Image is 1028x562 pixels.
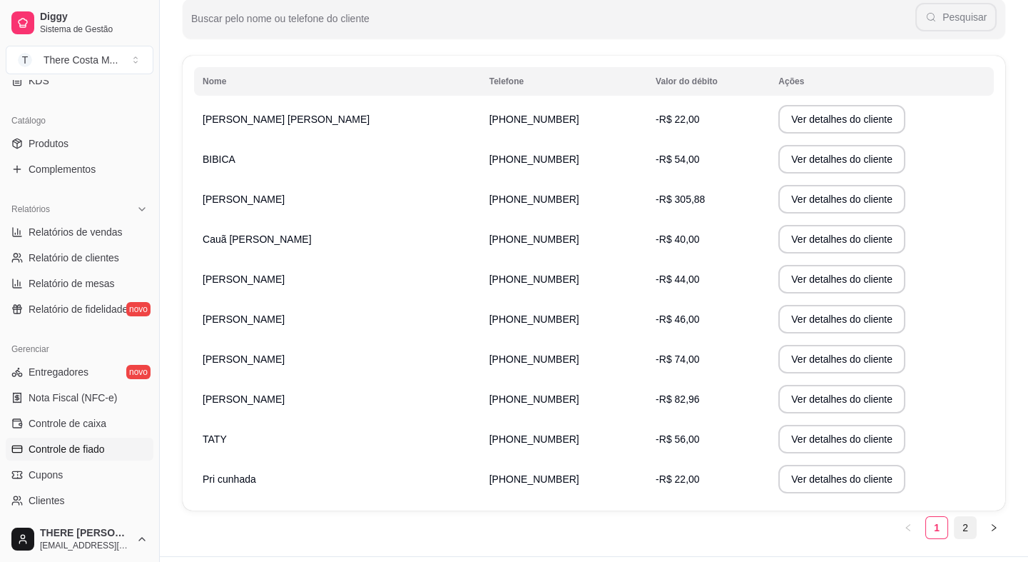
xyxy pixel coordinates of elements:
div: There Costa M ... [44,53,118,67]
span: Complementos [29,162,96,176]
span: BIBICA [203,154,235,165]
button: Ver detalhes do cliente [778,305,905,333]
span: [PERSON_NAME] [203,194,285,205]
li: 2 [954,516,977,539]
span: Pri cunhada [203,473,256,485]
span: -R$ 305,88 [656,194,705,205]
span: Relatório de fidelidade [29,302,128,316]
span: right [989,523,998,532]
button: Ver detalhes do cliente [778,345,905,373]
span: Cupons [29,468,63,482]
button: Ver detalhes do cliente [778,385,905,413]
a: Relatório de fidelidadenovo [6,298,153,321]
a: Controle de caixa [6,412,153,435]
li: Previous Page [897,516,920,539]
span: -R$ 44,00 [656,274,699,285]
li: 1 [925,516,948,539]
span: -R$ 54,00 [656,154,699,165]
span: [EMAIL_ADDRESS][DOMAIN_NAME] [40,540,131,551]
th: Telefone [481,67,647,96]
th: Ações [770,67,994,96]
span: [PERSON_NAME] [203,313,285,325]
span: [PHONE_NUMBER] [489,274,579,285]
span: [PHONE_NUMBER] [489,393,579,405]
a: Controle de fiado [6,438,153,461]
div: Gerenciar [6,338,153,361]
span: Diggy [40,11,148,24]
a: Complementos [6,158,153,181]
span: Controle de caixa [29,416,106,431]
span: -R$ 74,00 [656,353,699,365]
span: Entregadores [29,365,88,379]
button: Ver detalhes do cliente [778,425,905,453]
span: Relatórios de vendas [29,225,123,239]
span: Controle de fiado [29,442,105,456]
span: Clientes [29,493,65,508]
a: Entregadoresnovo [6,361,153,383]
span: Produtos [29,136,68,151]
span: Relatório de mesas [29,276,115,291]
span: THERE [PERSON_NAME] [40,527,131,540]
button: Ver detalhes do cliente [778,465,905,493]
span: T [18,53,32,67]
span: Relatório de clientes [29,251,119,265]
span: TATY [203,433,227,445]
span: [PHONE_NUMBER] [489,194,579,205]
a: Relatório de mesas [6,272,153,295]
button: THERE [PERSON_NAME][EMAIL_ADDRESS][DOMAIN_NAME] [6,522,153,556]
a: Cupons [6,463,153,486]
input: Buscar pelo nome ou telefone do cliente [191,17,915,31]
a: Relatórios de vendas [6,221,153,244]
span: [PHONE_NUMBER] [489,234,579,245]
a: Nota Fiscal (NFC-e) [6,386,153,409]
a: DiggySistema de Gestão [6,6,153,40]
div: Catálogo [6,109,153,132]
span: KDS [29,74,49,88]
span: [PERSON_NAME] [203,274,285,285]
a: Clientes [6,489,153,512]
button: left [897,516,920,539]
span: -R$ 46,00 [656,313,699,325]
button: Ver detalhes do cliente [778,265,905,293]
a: Relatório de clientes [6,246,153,269]
span: [PERSON_NAME] [203,393,285,405]
span: [PHONE_NUMBER] [489,433,579,445]
span: -R$ 56,00 [656,433,699,445]
span: [PHONE_NUMBER] [489,313,579,325]
a: Estoque [6,515,153,538]
a: KDS [6,69,153,92]
button: Ver detalhes do cliente [778,225,905,254]
span: [PERSON_NAME] [PERSON_NAME] [203,114,370,125]
span: -R$ 40,00 [656,234,699,245]
button: Ver detalhes do cliente [778,105,905,134]
th: Nome [194,67,481,96]
span: Nota Fiscal (NFC-e) [29,391,117,405]
a: 1 [926,517,947,538]
span: [PHONE_NUMBER] [489,114,579,125]
th: Valor do débito [647,67,770,96]
span: [PHONE_NUMBER] [489,154,579,165]
span: Cauã [PERSON_NAME] [203,234,312,245]
span: -R$ 82,96 [656,393,699,405]
span: [PERSON_NAME] [203,353,285,365]
a: 2 [955,517,976,538]
span: -R$ 22,00 [656,473,699,485]
a: Produtos [6,132,153,155]
button: right [982,516,1005,539]
span: Relatórios [11,204,50,215]
button: Select a team [6,46,153,74]
span: Sistema de Gestão [40,24,148,35]
span: [PHONE_NUMBER] [489,353,579,365]
li: Next Page [982,516,1005,539]
button: Ver detalhes do cliente [778,185,905,214]
button: Ver detalhes do cliente [778,145,905,174]
span: left [904,523,912,532]
span: [PHONE_NUMBER] [489,473,579,485]
span: -R$ 22,00 [656,114,699,125]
